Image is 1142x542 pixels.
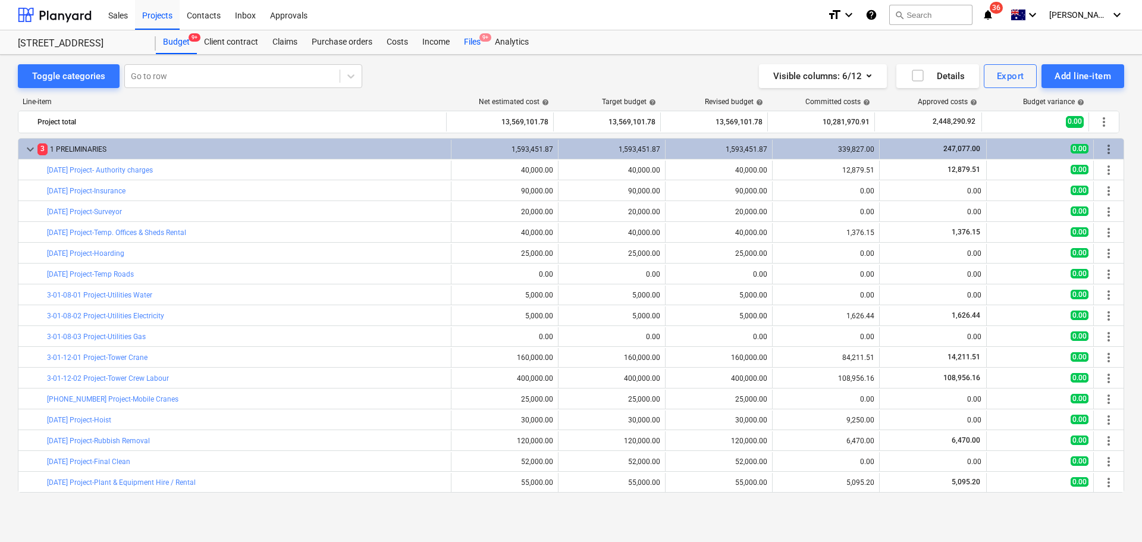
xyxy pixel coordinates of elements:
[1071,186,1088,195] span: 0.00
[379,30,415,54] div: Costs
[1041,64,1124,88] button: Add line-item
[1083,485,1142,542] div: Chat Widget
[479,98,549,106] div: Net estimated cost
[18,98,447,106] div: Line-item
[563,478,660,487] div: 55,000.00
[1071,269,1088,278] span: 0.00
[456,166,553,174] div: 40,000.00
[156,30,197,54] a: Budget9+
[456,333,553,341] div: 0.00
[305,30,379,54] div: Purchase orders
[950,436,981,444] span: 6,470.00
[773,112,870,131] div: 10,281,970.91
[884,291,981,299] div: 0.00
[47,395,178,403] a: [PHONE_NUMBER] Project-Mobile Cranes
[563,187,660,195] div: 90,000.00
[754,99,763,106] span: help
[1075,99,1084,106] span: help
[602,98,656,106] div: Target budget
[1102,205,1116,219] span: More actions
[18,37,142,50] div: [STREET_ADDRESS]
[777,395,874,403] div: 0.00
[1110,8,1124,22] i: keyboard_arrow_down
[670,208,767,216] div: 20,000.00
[456,312,553,320] div: 5,000.00
[1102,475,1116,490] span: More actions
[1071,165,1088,174] span: 0.00
[1071,477,1088,487] span: 0.00
[1066,116,1084,127] span: 0.00
[37,143,48,155] span: 3
[861,99,870,106] span: help
[563,374,660,383] div: 400,000.00
[1071,290,1088,299] span: 0.00
[777,374,874,383] div: 108,956.16
[456,145,553,153] div: 1,593,451.87
[1102,246,1116,261] span: More actions
[47,437,150,445] a: [DATE] Project-Rubbish Removal
[777,458,874,466] div: 0.00
[1071,456,1088,466] span: 0.00
[777,333,874,341] div: 0.00
[451,112,548,131] div: 13,569,101.78
[670,353,767,362] div: 160,000.00
[777,145,874,153] div: 339,827.00
[777,166,874,174] div: 12,879.51
[563,395,660,403] div: 25,000.00
[670,187,767,195] div: 90,000.00
[918,98,977,106] div: Approved costs
[884,249,981,258] div: 0.00
[456,395,553,403] div: 25,000.00
[777,270,874,278] div: 0.00
[670,166,767,174] div: 40,000.00
[895,10,904,20] span: search
[777,187,874,195] div: 0.00
[884,416,981,424] div: 0.00
[563,270,660,278] div: 0.00
[47,416,111,424] a: [DATE] Project-Hoist
[1102,267,1116,281] span: More actions
[1071,436,1088,445] span: 0.00
[777,353,874,362] div: 84,211.51
[777,478,874,487] div: 5,095.20
[457,30,488,54] a: Files9+
[37,112,441,131] div: Project total
[984,64,1037,88] button: Export
[456,374,553,383] div: 400,000.00
[968,99,977,106] span: help
[47,228,186,237] a: [DATE] Project-Temp. Offices & Sheds Rental
[488,30,536,54] div: Analytics
[1102,163,1116,177] span: More actions
[32,68,105,84] div: Toggle categories
[563,458,660,466] div: 52,000.00
[563,416,660,424] div: 30,000.00
[1071,415,1088,424] span: 0.00
[1071,331,1088,341] span: 0.00
[1071,311,1088,320] span: 0.00
[777,291,874,299] div: 0.00
[47,458,130,466] a: [DATE] Project-Final Clean
[457,30,488,54] div: Files
[1071,144,1088,153] span: 0.00
[1097,115,1111,129] span: More actions
[942,145,981,153] span: 247,077.00
[47,291,152,299] a: 3-01-08-01 Project-Utilities Water
[563,333,660,341] div: 0.00
[950,311,981,319] span: 1,626.44
[950,228,981,236] span: 1,376.15
[842,8,856,22] i: keyboard_arrow_down
[777,416,874,424] div: 9,250.00
[1102,413,1116,427] span: More actions
[1102,392,1116,406] span: More actions
[456,208,553,216] div: 20,000.00
[1102,288,1116,302] span: More actions
[415,30,457,54] div: Income
[896,64,979,88] button: Details
[1071,394,1088,403] span: 0.00
[563,353,660,362] div: 160,000.00
[911,68,965,84] div: Details
[884,333,981,341] div: 0.00
[950,478,981,486] span: 5,095.20
[456,249,553,258] div: 25,000.00
[805,98,870,106] div: Committed costs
